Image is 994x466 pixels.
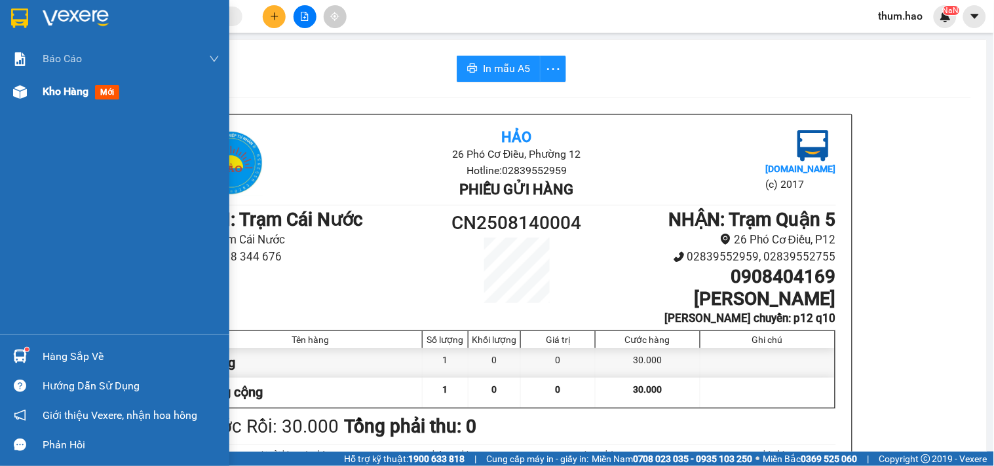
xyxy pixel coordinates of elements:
span: down [209,54,220,64]
span: | [868,452,870,466]
span: Hỗ trợ kỹ thuật: [344,452,465,466]
span: phone [674,251,685,262]
strong: 0708 023 035 - 0935 103 250 [633,454,753,464]
span: thum.hao [868,8,934,24]
li: 26 Phó Cơ Điều, P12 [596,231,835,249]
span: ⚪️ [756,456,760,461]
li: NV nhận hàng [706,448,836,460]
li: 02839552959, 02839552755 [596,248,835,266]
span: 30.000 [633,384,662,395]
b: Hảo [501,129,531,145]
img: logo.jpg [16,16,82,82]
span: environment [720,234,731,245]
img: solution-icon [13,52,27,66]
div: Cước hàng [599,334,696,345]
div: Giá trị [524,334,592,345]
b: [PERSON_NAME] chuyển: p12 q10 [665,312,836,325]
strong: 1900 633 818 [408,454,465,464]
div: 1 [423,348,468,378]
img: logo.jpg [198,130,263,196]
span: caret-down [969,10,981,22]
img: warehouse-icon [13,349,27,363]
span: Báo cáo [43,50,82,67]
b: GỬI : Trạm Cái Nước [16,95,182,116]
span: question-circle [14,380,26,392]
span: aim [330,12,339,21]
li: Hotline: 02839552959 [304,162,729,179]
img: logo.jpg [797,130,829,162]
span: file-add [300,12,309,21]
button: file-add [294,5,316,28]
h1: 0908404169 [596,266,835,288]
span: notification [14,409,26,421]
div: Hướng dẫn sử dụng [43,376,220,396]
b: Phiếu gửi hàng [459,181,573,198]
b: NHẬN : Trạm Quận 5 [669,209,836,230]
h1: CN2508140004 [437,209,597,238]
div: Hàng sắp về [43,347,220,367]
button: caret-down [963,5,986,28]
span: printer [467,63,478,75]
li: 0918 344 676 [198,248,437,266]
span: Miền Bắc [763,452,858,466]
strong: 0369 525 060 [801,454,858,464]
img: warehouse-icon [13,85,27,99]
div: Phản hồi [43,435,220,455]
b: [DOMAIN_NAME] [765,164,835,174]
button: aim [324,5,347,28]
img: logo-vxr [11,9,28,28]
li: 16:29, ngày 14 tháng 08 năm 2025 [546,448,676,460]
span: plus [270,12,279,21]
div: Ghi chú [704,334,832,345]
span: Kho hàng [43,85,88,98]
b: Tổng phải thu: 0 [345,416,477,437]
span: more [541,61,565,77]
span: message [14,439,26,451]
span: Giới thiệu Vexere, nhận hoa hồng [43,407,197,423]
button: printerIn mẫu A5 [457,56,541,82]
span: Cung cấp máy in - giấy in: [486,452,588,466]
sup: 1 [25,348,29,351]
li: Người gửi hàng xác nhận [224,448,354,460]
h1: [PERSON_NAME] [596,288,835,310]
span: copyright [921,454,930,463]
li: 26 Phó Cơ Điều, Phường 12 [123,32,548,48]
div: Tên hàng [202,334,419,345]
span: 0 [556,384,561,395]
span: Miền Nam [592,452,753,466]
sup: NaN [943,6,959,15]
img: icon-new-feature [940,10,951,22]
div: thùng [199,348,423,378]
div: 0 [521,348,596,378]
button: more [540,56,566,82]
li: NV kiểm tra hàng [385,448,514,460]
div: Cước Rồi : 30.000 [198,412,339,441]
li: 26 Phó Cơ Điều, Phường 12 [304,146,729,162]
button: plus [263,5,286,28]
span: Tổng cộng [202,384,263,400]
span: | [474,452,476,466]
div: 30.000 [596,348,700,378]
li: Trạm Cái Nước [198,231,437,249]
span: 0 [492,384,497,395]
li: Hotline: 02839552959 [123,48,548,65]
span: In mẫu A5 [483,60,530,77]
span: mới [95,85,119,99]
div: 0 [468,348,521,378]
li: (c) 2017 [765,176,835,192]
span: 1 [443,384,448,395]
b: GỬI : Trạm Cái Nước [198,209,364,230]
div: Khối lượng [472,334,517,345]
div: Số lượng [426,334,465,345]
